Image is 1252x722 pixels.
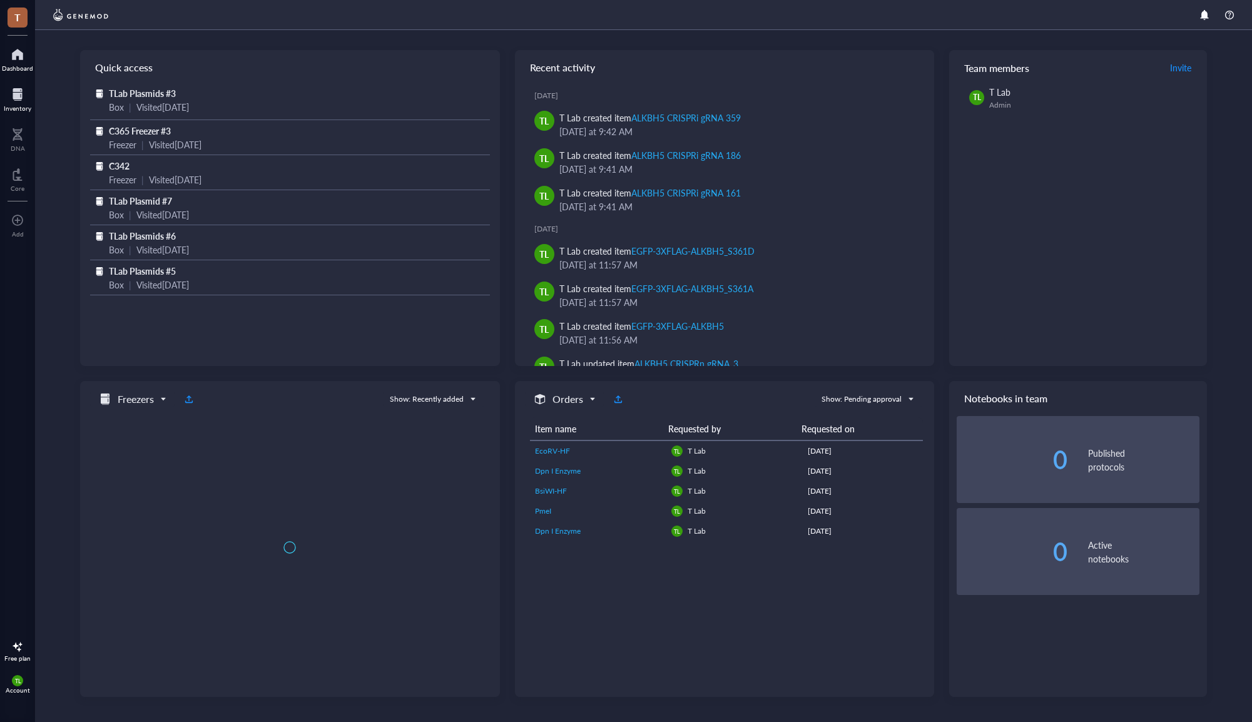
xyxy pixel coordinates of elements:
div: Dashboard [2,64,33,72]
div: Visited [DATE] [149,138,201,151]
span: T Lab [688,506,706,516]
a: TLT Lab created itemALKBH5 CRISPRi gRNA 359[DATE] at 9:42 AM [525,106,925,143]
a: PmeI [535,506,661,517]
div: [DATE] [534,91,925,101]
div: 0 [957,447,1068,472]
span: TL [973,92,981,103]
a: Dashboard [2,44,33,72]
div: Recent activity [515,50,935,85]
span: T [14,9,21,25]
span: T Lab [688,486,706,496]
span: EcoRV-HF [535,445,570,456]
div: [DATE] [808,486,918,497]
span: TLab Plasmids #3 [109,87,176,99]
span: T Lab [688,465,706,476]
div: | [129,208,131,221]
span: C365 Freezer #3 [109,125,171,137]
span: TLab Plasmids #5 [109,265,176,277]
div: T Lab created item [559,186,741,200]
div: [DATE] at 9:41 AM [559,200,915,213]
div: Published protocols [1088,446,1199,474]
a: EcoRV-HF [535,445,661,457]
div: [DATE] [808,445,918,457]
div: T Lab created item [559,148,741,162]
span: BsiWI-HF [535,486,567,496]
span: TLab Plasmids #6 [109,230,176,242]
span: T Lab [688,445,706,456]
div: T Lab created item [559,319,724,333]
a: BsiWI-HF [535,486,661,497]
div: Visited [DATE] [136,100,189,114]
div: Team members [949,50,1207,85]
div: | [129,243,131,257]
div: [DATE] at 11:57 AM [559,258,915,272]
span: PmeI [535,506,551,516]
span: TL [539,114,549,128]
div: [DATE] at 11:57 AM [559,295,915,309]
div: Visited [DATE] [136,208,189,221]
a: Dpn I Enzyme [535,526,661,537]
span: TL [539,247,549,261]
div: DNA [11,145,25,152]
span: TL [14,678,21,684]
div: Admin [989,100,1194,110]
a: Core [11,165,24,192]
a: Dpn I Enzyme [535,465,661,477]
div: Show: Pending approval [822,394,902,405]
span: Dpn I Enzyme [535,526,581,536]
div: Freezer [109,138,136,151]
div: Box [109,278,124,292]
a: TLT Lab created itemALKBH5 CRISPRi gRNA 161[DATE] at 9:41 AM [525,181,925,218]
div: ALKBH5 CRISPRi gRNA 186 [631,149,741,161]
div: Add [12,230,24,238]
div: [DATE] [534,224,925,234]
span: TL [539,285,549,298]
span: TL [539,151,549,165]
button: Invite [1169,58,1192,78]
span: TL [674,528,680,535]
a: DNA [11,125,25,152]
div: [DATE] [808,465,918,477]
div: ALKBH5 CRISPRi gRNA 359 [631,111,741,124]
a: TLT Lab created itemEGFP-3XFLAG-ALKBH5_S361D[DATE] at 11:57 AM [525,239,925,277]
div: EGFP-3XFLAG-ALKBH5 [631,320,724,332]
a: Inventory [4,84,31,112]
span: T Lab [989,86,1010,98]
div: Quick access [80,50,500,85]
div: ALKBH5 CRISPRi gRNA 161 [631,186,741,199]
div: [DATE] [808,506,918,517]
th: Item name [530,417,663,440]
div: T Lab created item [559,282,753,295]
span: TL [674,508,680,515]
div: EGFP-3XFLAG-ALKBH5_S361D [631,245,755,257]
div: Show: Recently added [390,394,464,405]
div: 0 [957,539,1068,564]
div: | [129,100,131,114]
span: TL [539,189,549,203]
span: TL [674,488,680,495]
div: Account [6,686,30,694]
span: T Lab [688,526,706,536]
th: Requested on [796,417,914,440]
div: T Lab created item [559,244,755,258]
span: TLab Plasmid #7 [109,195,172,207]
div: Active notebooks [1088,538,1199,566]
a: TLT Lab created itemALKBH5 CRISPRi gRNA 186[DATE] at 9:41 AM [525,143,925,181]
img: genemod-logo [50,8,111,23]
th: Requested by [663,417,796,440]
a: TLT Lab created itemEGFP-3XFLAG-ALKBH5_S361A[DATE] at 11:57 AM [525,277,925,314]
div: [DATE] at 11:56 AM [559,333,915,347]
div: Box [109,100,124,114]
div: Visited [DATE] [136,243,189,257]
div: Inventory [4,104,31,112]
div: Visited [DATE] [149,173,201,186]
span: TL [674,448,680,455]
a: TLT Lab created itemEGFP-3XFLAG-ALKBH5[DATE] at 11:56 AM [525,314,925,352]
div: Box [109,208,124,221]
h5: Orders [552,392,583,407]
div: Visited [DATE] [136,278,189,292]
div: Free plan [4,654,31,662]
span: TL [539,322,549,336]
span: TL [674,468,680,475]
